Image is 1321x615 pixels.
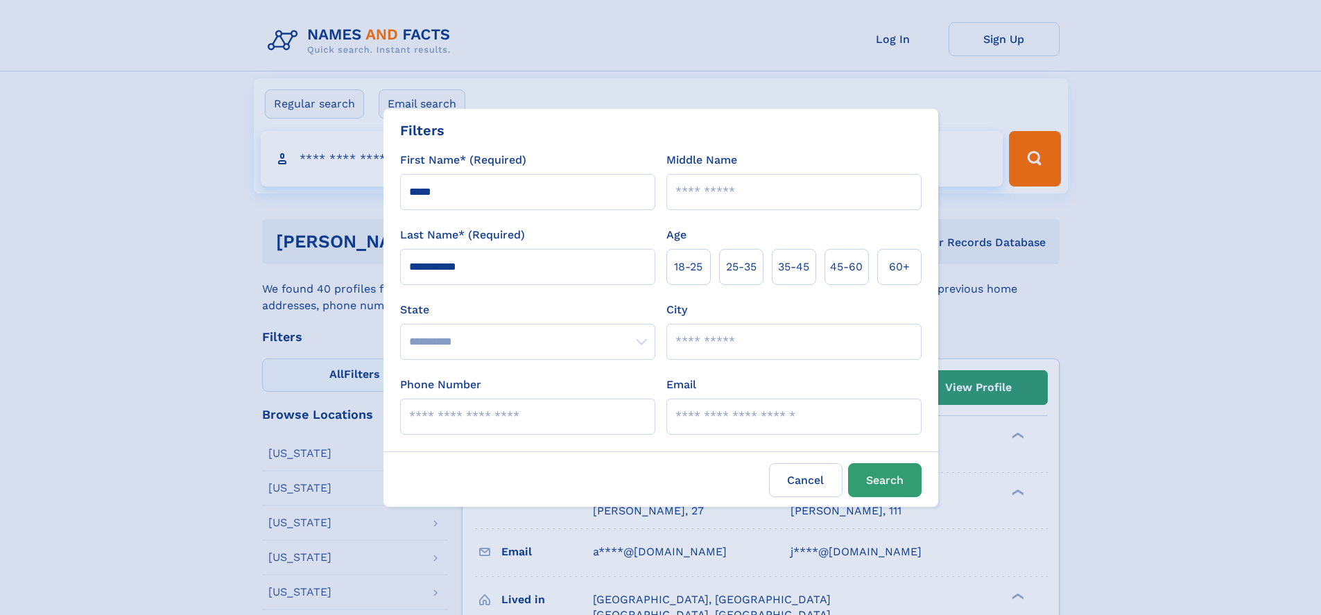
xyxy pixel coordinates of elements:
[400,376,481,393] label: Phone Number
[889,259,910,275] span: 60+
[666,302,687,318] label: City
[400,227,525,243] label: Last Name* (Required)
[666,227,687,243] label: Age
[778,259,809,275] span: 35‑45
[726,259,757,275] span: 25‑35
[848,463,922,497] button: Search
[666,152,737,168] label: Middle Name
[674,259,702,275] span: 18‑25
[666,376,696,393] label: Email
[400,302,655,318] label: State
[830,259,863,275] span: 45‑60
[400,120,444,141] div: Filters
[400,152,526,168] label: First Name* (Required)
[769,463,843,497] label: Cancel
